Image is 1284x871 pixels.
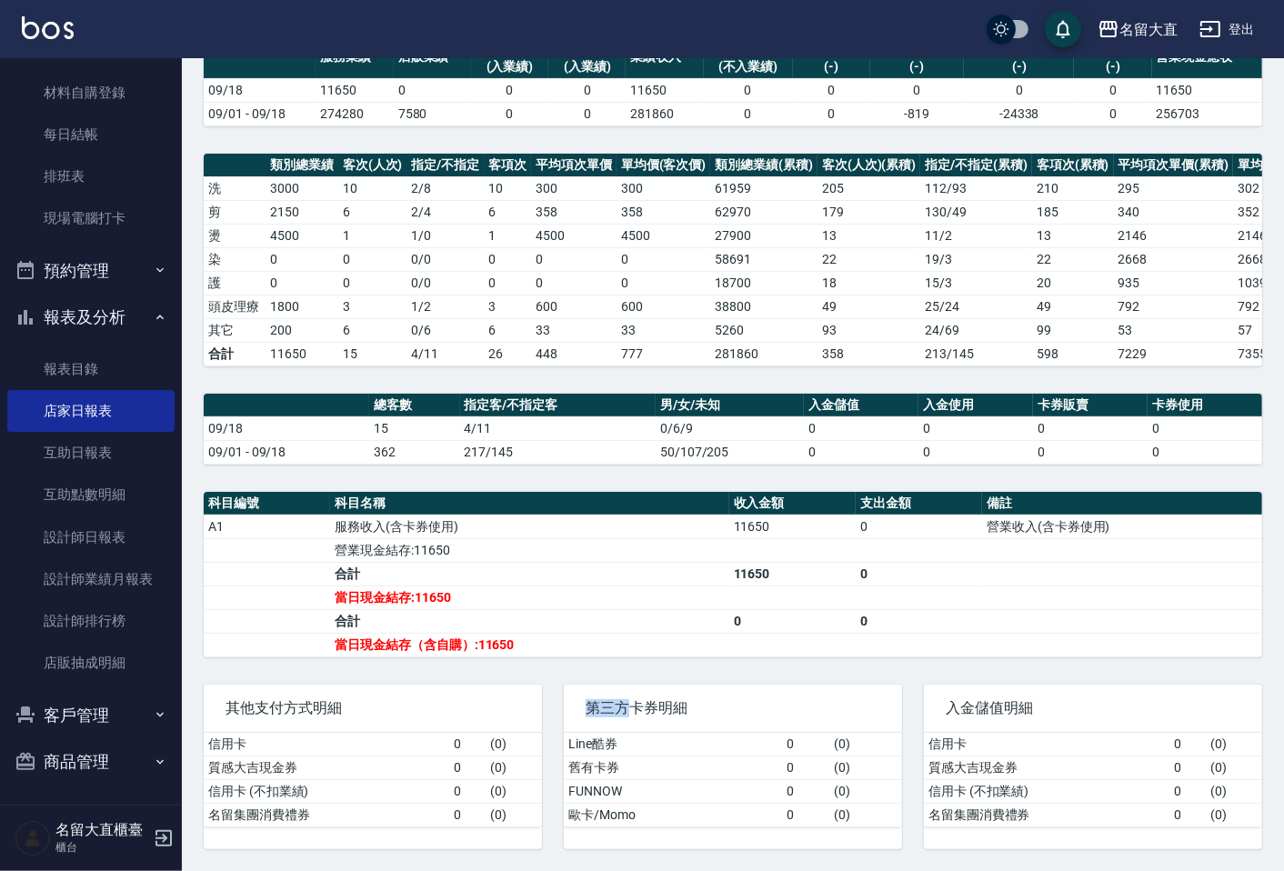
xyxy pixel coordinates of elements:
[15,820,51,856] img: Person
[330,633,728,656] td: 當日現金結存（含自購）:11650
[729,492,856,516] th: 收入金額
[797,57,866,76] div: (-)
[531,200,617,224] td: 358
[924,756,1169,779] td: 質感大吉現金券
[204,756,449,779] td: 質感大吉現金券
[1148,394,1262,417] th: 卡券使用
[7,558,175,600] a: 設計師業績月報表
[918,416,1033,440] td: 0
[1114,342,1234,365] td: 7229
[548,102,626,125] td: 0
[338,247,407,271] td: 0
[460,416,656,440] td: 4/11
[266,224,338,247] td: 4500
[924,779,1169,803] td: 信用卡 (不扣業績)
[1206,779,1262,803] td: ( 0 )
[369,394,459,417] th: 總客數
[531,224,617,247] td: 4500
[531,318,617,342] td: 33
[7,692,175,739] button: 客戶管理
[804,416,918,440] td: 0
[920,295,1032,318] td: 25 / 24
[1169,779,1206,803] td: 0
[1045,11,1081,47] button: save
[1206,803,1262,826] td: ( 0 )
[7,155,175,197] a: 排班表
[920,154,1032,177] th: 指定/不指定(累積)
[708,57,788,76] div: (不入業績)
[793,78,870,102] td: 0
[7,600,175,642] a: 設計師排行榜
[1152,78,1262,102] td: 11650
[617,318,711,342] td: 33
[710,342,818,365] td: 281860
[204,176,266,200] td: 洗
[204,295,266,318] td: 頭皮理療
[782,779,829,803] td: 0
[656,394,805,417] th: 男/女/未知
[531,154,617,177] th: 平均項次單價
[964,78,1074,102] td: 0
[829,803,902,826] td: ( 0 )
[394,102,471,125] td: 7580
[870,102,964,125] td: -819
[920,200,1032,224] td: 130 / 49
[204,318,266,342] td: 其它
[330,515,728,538] td: 服務收入(含卡券使用)
[204,200,266,224] td: 剪
[369,440,459,464] td: 362
[330,492,728,516] th: 科目名稱
[564,733,782,756] td: Line酷券
[818,154,921,177] th: 客次(人次)(累積)
[782,803,829,826] td: 0
[856,562,982,586] td: 0
[484,271,531,295] td: 0
[204,416,369,440] td: 09/18
[204,733,542,827] table: a dense table
[1090,11,1185,48] button: 名留大直
[704,102,793,125] td: 0
[1032,154,1114,177] th: 客項次(累積)
[1148,440,1262,464] td: 0
[1074,102,1151,125] td: 0
[924,803,1169,826] td: 名留集團消費禮券
[656,440,805,464] td: 50/107/205
[266,200,338,224] td: 2150
[330,562,728,586] td: 合計
[818,271,921,295] td: 18
[617,154,711,177] th: 單均價(客次價)
[804,440,918,464] td: 0
[266,176,338,200] td: 3000
[204,36,1262,126] table: a dense table
[564,803,782,826] td: 歐卡/Momo
[449,779,486,803] td: 0
[266,154,338,177] th: 類別總業績
[729,515,856,538] td: 11650
[1192,13,1262,46] button: 登出
[531,271,617,295] td: 0
[330,609,728,633] td: 合計
[804,394,918,417] th: 入金儲值
[920,318,1032,342] td: 24 / 69
[1078,57,1147,76] div: (-)
[564,779,782,803] td: FUNNOW
[617,247,711,271] td: 0
[486,779,542,803] td: ( 0 )
[484,200,531,224] td: 6
[982,515,1262,538] td: 營業收入(含卡券使用)
[1033,394,1148,417] th: 卡券販賣
[406,318,484,342] td: 0 / 6
[946,699,1240,717] span: 入金儲值明細
[710,247,818,271] td: 58691
[1169,803,1206,826] td: 0
[1114,295,1234,318] td: 792
[1114,200,1234,224] td: 340
[829,756,902,779] td: ( 0 )
[338,295,407,318] td: 3
[617,224,711,247] td: 4500
[617,271,711,295] td: 0
[617,200,711,224] td: 358
[1032,271,1114,295] td: 20
[7,516,175,558] a: 設計師日報表
[1032,200,1114,224] td: 185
